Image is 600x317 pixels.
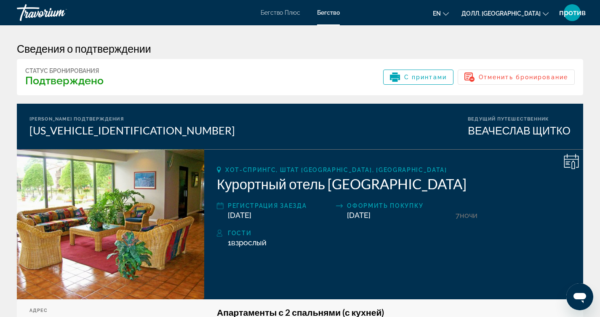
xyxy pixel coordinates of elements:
[433,10,441,17] ya-tr-span: en
[228,202,307,209] ya-tr-span: Регистрация заезда
[383,70,453,85] button: С принтами
[17,149,204,299] img: Курортный отель SunBay Resort
[217,175,467,192] ya-tr-span: Курортный отель [GEOGRAPHIC_DATA]
[29,308,48,313] ya-tr-span: Адрес
[456,211,460,220] ya-tr-span: 7
[561,4,583,21] button: Пользовательское меню
[559,8,586,17] ya-tr-span: против
[566,283,593,310] iframe: Кнопка запуска окна обмена сообщениями
[17,2,101,24] a: Травориум
[458,71,575,81] a: Отменить бронирование
[29,124,235,137] ya-tr-span: [US_VEHICLE_IDENTIFICATION_NUMBER]
[347,211,371,220] span: [DATE]
[17,42,151,55] ya-tr-span: Сведения о подтверждении
[468,124,571,137] ya-tr-span: ВЕАЧЕСЛАВ ЩИТКО
[228,238,231,247] ya-tr-span: 1
[261,9,300,16] a: Бегство Плюс
[25,74,104,87] ya-tr-span: Подтверждено
[25,67,99,74] ya-tr-span: Статус бронирования
[29,116,124,122] ya-tr-span: [PERSON_NAME] подтверждения
[479,74,568,81] ya-tr-span: Отменить бронирование
[433,7,449,19] button: Изменить язык
[228,211,251,220] span: [DATE]
[461,10,541,17] ya-tr-span: Долл. [GEOGRAPHIC_DATA]
[468,116,549,122] ya-tr-span: Ведущий Путешественник
[228,230,251,236] ya-tr-span: Гости
[317,9,340,16] a: Бегство
[347,202,423,209] ya-tr-span: Оформить покупку
[225,167,447,173] ya-tr-span: Хот-Спрингс, штат [GEOGRAPHIC_DATA], [GEOGRAPHIC_DATA]
[231,238,267,247] ya-tr-span: Взрослый
[404,74,447,81] ya-tr-span: С принтами
[460,211,477,220] ya-tr-span: Ночи
[458,70,575,85] button: Отменить бронирование
[461,7,549,19] button: Изменить валюту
